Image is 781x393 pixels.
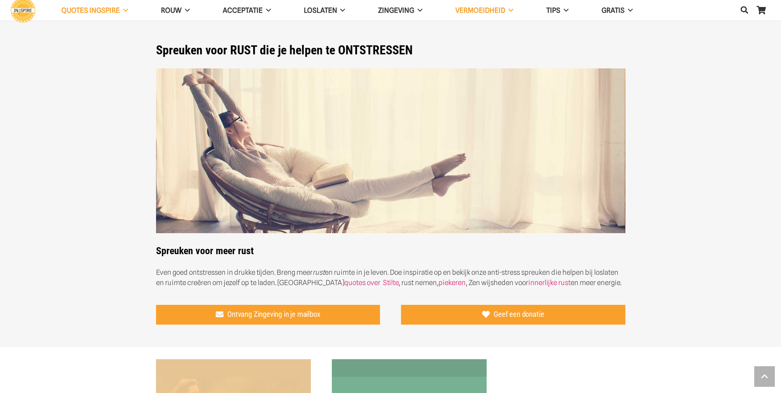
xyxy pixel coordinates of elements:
[455,6,505,14] span: VERMOEIDHEID
[161,6,182,14] span: ROUW
[156,360,311,368] a: Wat je zoekt in de ander leeft al in jou © citaat van Ingspire
[378,6,414,14] span: Zingeving
[601,6,625,14] span: GRATIS
[494,310,544,319] span: Geef een donatie
[156,68,625,234] img: Spreuken voor rust om te ontstressen - ingspire.nl
[156,305,380,325] a: Ontvang Zingeving in je mailbox
[736,0,753,20] a: Zoeken
[156,245,254,257] strong: Spreuken voor meer rust
[332,360,487,368] a: Het niet-weten hoeft geen strijd te zijn – citaat van Ingspire
[546,6,560,14] span: TIPS
[227,310,320,319] span: Ontvang Zingeving in je mailbox
[223,6,263,14] span: Acceptatie
[438,278,466,287] a: piekeren
[754,366,775,387] a: Terug naar top
[156,43,625,58] h1: Spreuken voor RUST die je helpen te ONTSTRESSEN
[312,268,325,276] em: rust
[528,278,571,287] a: innerlijke rust
[61,6,120,14] span: QUOTES INGSPIRE
[344,278,399,287] a: quotes over Stilte
[401,305,625,325] a: Geef een donatie
[304,6,337,14] span: Loslaten
[156,267,625,288] p: Even goed ontstressen in drukke tijden. Breng meer en ruimte in je leven. Doe inspiratie op en be...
